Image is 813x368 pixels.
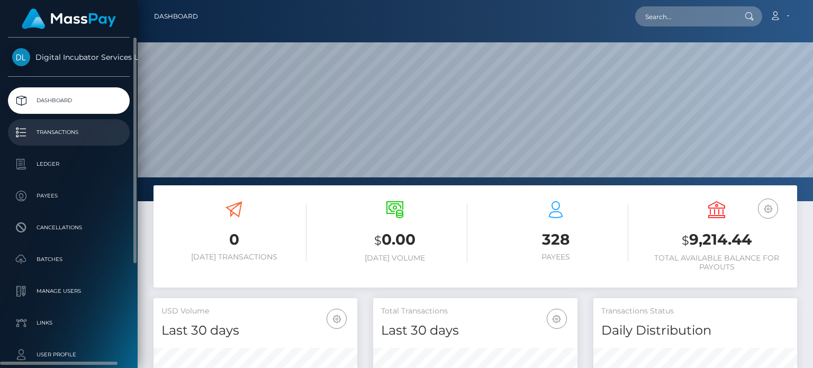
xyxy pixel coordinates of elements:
p: Ledger [12,156,125,172]
a: Payees [8,183,130,209]
h3: 0.00 [322,229,467,251]
h6: Payees [483,253,628,262]
h3: 9,214.44 [644,229,789,251]
h6: [DATE] Transactions [161,253,306,262]
h3: 0 [161,229,306,250]
input: Search... [635,6,735,26]
a: Cancellations [8,214,130,241]
a: Dashboard [154,5,198,28]
h4: Last 30 days [381,321,569,340]
a: Manage Users [8,278,130,304]
h3: 328 [483,229,628,250]
img: MassPay Logo [22,8,116,29]
p: Transactions [12,124,125,140]
img: Digital Incubator Services Limited [12,48,30,66]
span: Digital Incubator Services Limited [8,52,130,62]
small: $ [682,233,689,248]
p: Payees [12,188,125,204]
p: User Profile [12,347,125,363]
a: Ledger [8,151,130,177]
h5: Transactions Status [601,306,789,317]
h4: Last 30 days [161,321,349,340]
p: Dashboard [12,93,125,109]
p: Manage Users [12,283,125,299]
h4: Daily Distribution [601,321,789,340]
p: Cancellations [12,220,125,236]
h5: Total Transactions [381,306,569,317]
h6: Total Available Balance for Payouts [644,254,789,272]
a: Transactions [8,119,130,146]
p: Batches [12,252,125,267]
h6: [DATE] Volume [322,254,467,263]
a: Dashboard [8,87,130,114]
a: Links [8,310,130,336]
a: User Profile [8,342,130,368]
p: Links [12,315,125,331]
a: Batches [8,246,130,273]
small: $ [374,233,382,248]
h5: USD Volume [161,306,349,317]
